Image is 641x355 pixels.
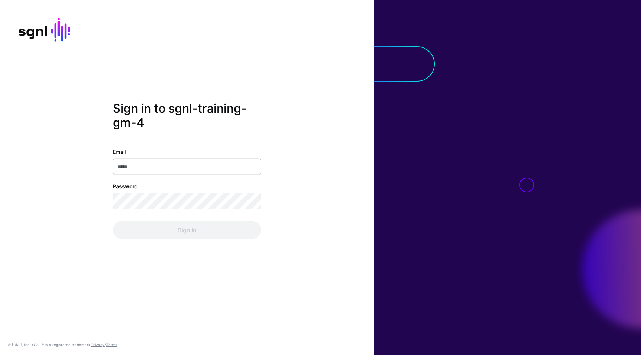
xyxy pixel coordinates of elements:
[113,147,126,155] label: Email
[7,342,117,348] div: © [URL], Inc. SGNL® is a registered trademark. &
[113,102,261,130] h2: Sign in to sgnl-training-gm-4
[106,342,117,347] a: Terms
[113,182,138,190] label: Password
[91,342,105,347] a: Privacy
